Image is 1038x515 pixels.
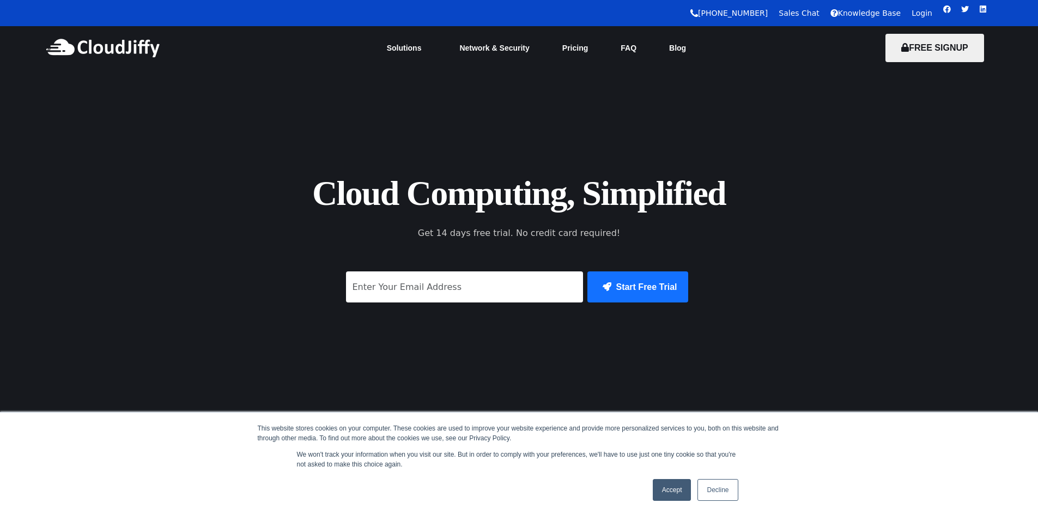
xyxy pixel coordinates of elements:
a: Pricing [546,36,604,60]
a: Sales Chat [779,9,819,17]
button: FREE SIGNUP [885,34,984,62]
input: Enter Your Email Address [346,271,584,302]
button: Start Free Trial [587,271,688,302]
a: FAQ [604,36,653,60]
p: We won't track your information when you visit our site. But in order to comply with your prefere... [297,450,742,469]
a: Knowledge Base [830,9,901,17]
a: Login [912,9,932,17]
p: Get 14 days free trial. No credit card required! [369,227,669,240]
h1: Cloud Computing, Simplified [274,171,764,216]
a: FREE SIGNUP [885,43,984,52]
a: Blog [653,36,702,60]
a: Solutions [371,36,444,60]
a: Accept [653,479,691,501]
a: Network & Security [443,36,545,60]
a: [PHONE_NUMBER] [690,9,768,17]
div: This website stores cookies on your computer. These cookies are used to improve your website expe... [258,423,781,443]
a: Decline [697,479,738,501]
